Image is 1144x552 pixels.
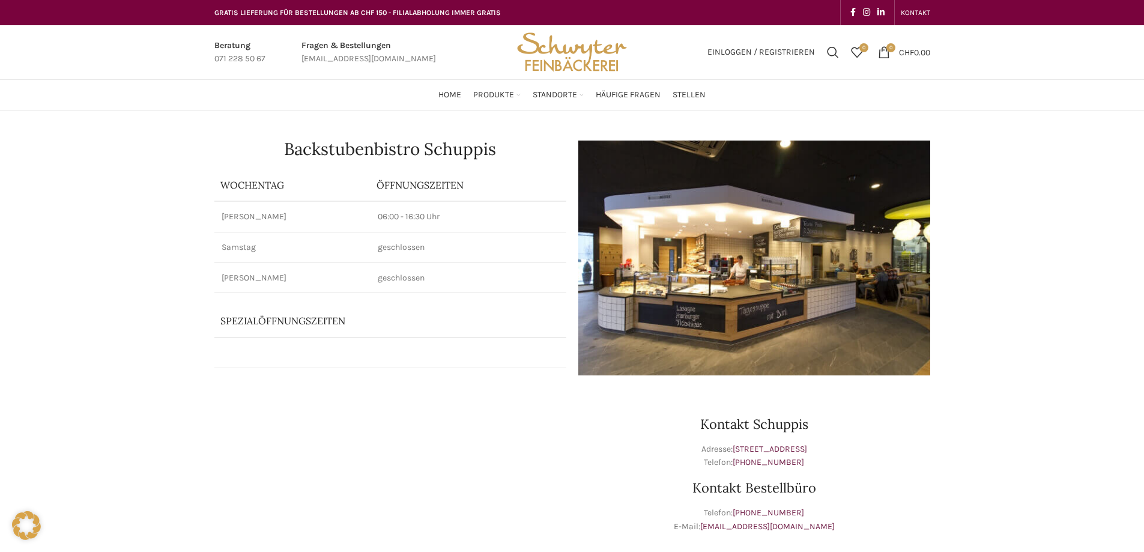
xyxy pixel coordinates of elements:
bdi: 0.00 [899,47,930,57]
div: Main navigation [208,83,936,107]
a: Linkedin social link [874,4,888,21]
span: Home [438,89,461,101]
a: [PHONE_NUMBER] [733,457,804,467]
a: Facebook social link [847,4,859,21]
a: Standorte [533,83,584,107]
span: 0 [859,43,868,52]
a: Häufige Fragen [596,83,661,107]
a: Produkte [473,83,521,107]
span: GRATIS LIEFERUNG FÜR BESTELLUNGEN AB CHF 150 - FILIALABHOLUNG IMMER GRATIS [214,8,501,17]
span: CHF [899,47,914,57]
span: Einloggen / Registrieren [707,48,815,56]
p: Spezialöffnungszeiten [220,314,502,327]
a: Stellen [673,83,706,107]
a: [EMAIL_ADDRESS][DOMAIN_NAME] [700,521,835,532]
img: Bäckerei Schwyter [513,25,631,79]
div: Secondary navigation [895,1,936,25]
a: 0 CHF0.00 [872,40,936,64]
p: 06:00 - 16:30 Uhr [378,211,559,223]
span: 0 [886,43,895,52]
span: Produkte [473,89,514,101]
a: Infobox link [301,39,436,66]
p: ÖFFNUNGSZEITEN [377,178,560,192]
a: KONTAKT [901,1,930,25]
a: Site logo [513,46,631,56]
a: 0 [845,40,869,64]
h3: Kontakt Schuppis [578,417,930,431]
p: [PERSON_NAME] [222,272,363,284]
span: Häufige Fragen [596,89,661,101]
p: [PERSON_NAME] [222,211,363,223]
div: Meine Wunschliste [845,40,869,64]
a: [STREET_ADDRESS] [733,444,807,454]
p: geschlossen [378,272,559,284]
p: Wochentag [220,178,365,192]
span: KONTAKT [901,8,930,17]
p: Adresse: Telefon: [578,443,930,470]
a: [PHONE_NUMBER] [733,508,804,518]
a: Suchen [821,40,845,64]
a: Home [438,83,461,107]
span: Standorte [533,89,577,101]
span: Stellen [673,89,706,101]
a: Infobox link [214,39,265,66]
a: Einloggen / Registrieren [701,40,821,64]
h3: Kontakt Bestellbüro [578,481,930,494]
a: Instagram social link [859,4,874,21]
h1: Backstubenbistro Schuppis [214,141,566,157]
p: Samstag [222,241,363,253]
p: Telefon: E-Mail: [578,506,930,533]
p: geschlossen [378,241,559,253]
